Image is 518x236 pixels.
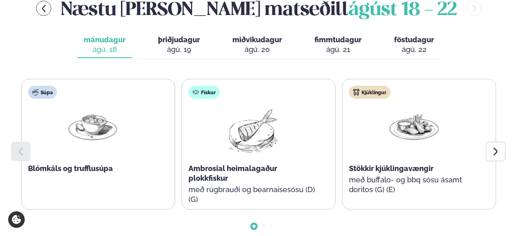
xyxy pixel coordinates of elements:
span: þriðjudagur [158,35,200,44]
button: fimmtudagur ágú. 21 [308,32,368,58]
img: Chicken-wings-legs.png [388,105,440,143]
button: mánudagur ágú. 18 [77,32,132,58]
button: þriðjudagur ágú. 19 [152,32,206,58]
img: Soup.png [67,105,119,143]
span: Blómkáls og trufflusúpa [28,164,113,173]
img: fish.png [227,105,279,157]
div: ágú. 18 [84,45,126,54]
span: Go to slide 1 [252,225,256,228]
div: Súpa [28,86,57,99]
button: menu-btn-right [466,1,481,16]
div: ágú. 21 [314,45,362,54]
img: chicken.svg [353,89,360,95]
span: miðvikudagur [232,35,282,44]
div: ágú. 19 [158,45,200,54]
span: Stökkir kjúklingavængir [349,164,433,173]
a: Cookie settings [8,211,25,228]
p: með rúgbrauði og bearnaisesósu (D) (G) [189,185,318,204]
span: fimmtudagur [314,35,362,44]
span: Ambrosial heimalagaður plokkfiskur [189,164,277,182]
div: ágú. 20 [232,45,282,54]
img: soup.svg [32,89,39,95]
div: ágú. 22 [394,45,434,54]
span: mánudagur [84,35,126,44]
span: föstudagur [394,35,434,44]
button: menu-btn-left [36,1,51,16]
p: með buffalo- og bbq sósu ásamt doritos (G) (E) [349,175,478,195]
button: miðvikudagur ágú. 20 [226,32,288,58]
div: Fiskur [189,86,220,99]
img: fish.svg [193,89,199,95]
span: Go to slide 2 [262,225,265,228]
span: ágúst 18 - 22 [349,1,457,19]
button: föstudagur ágú. 22 [388,32,440,58]
div: Kjúklingur [349,86,390,99]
